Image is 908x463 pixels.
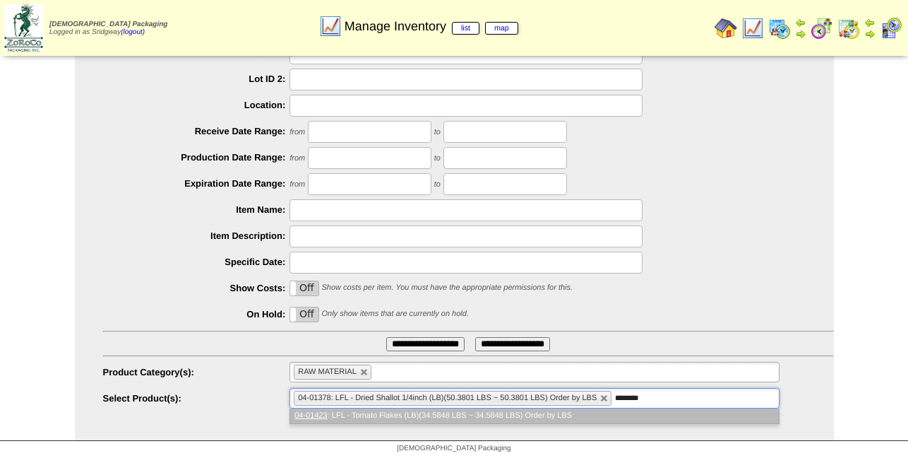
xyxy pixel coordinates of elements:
[103,367,290,377] label: Product Category(s):
[290,409,778,423] li: : LFL - Tomato Flakes (LB)(34.5848 LBS ~ 34.5848 LBS) Order by LBS
[795,17,806,28] img: arrowleft.gif
[289,307,319,322] div: OnOff
[290,307,318,322] label: Off
[103,230,290,241] label: Item Description:
[103,257,290,267] label: Specific Date:
[811,17,833,40] img: calendarblend.gif
[103,283,290,293] label: Show Costs:
[434,128,441,136] span: to
[4,4,43,52] img: zoroco-logo-small.webp
[289,128,305,136] span: from
[103,100,290,110] label: Location:
[795,28,806,40] img: arrowright.gif
[321,310,468,318] span: Only show items that are currently on hold.
[321,283,573,292] span: Show costs per item. You must have the appropriate permissions for this.
[294,411,328,420] em: 04-01423
[434,154,441,163] span: to
[289,180,305,189] span: from
[485,22,518,35] a: map
[345,19,518,34] span: Manage Inventory
[103,74,290,84] label: Lot ID 2:
[397,445,510,452] span: [DEMOGRAPHIC_DATA] Packaging
[768,17,791,40] img: calendarprod.gif
[289,281,319,296] div: OnOff
[298,394,597,402] span: 04-01378: LFL - Dried Shallot 1/4inch (LB)(50.3801 LBS ~ 50.3801 LBS) Order by LBS
[741,17,764,40] img: line_graph.gif
[434,180,441,189] span: to
[103,393,290,404] label: Select Product(s):
[103,204,290,215] label: Item Name:
[298,368,357,376] span: RAW MATERIAL
[864,28,876,40] img: arrowright.gif
[103,126,290,136] label: Receive Date Range:
[103,178,290,189] label: Expiration Date Range:
[864,17,876,28] img: arrowleft.gif
[319,15,342,37] img: line_graph.gif
[103,309,290,320] label: On Hold:
[715,17,737,40] img: home.gif
[289,154,305,163] span: from
[880,17,902,40] img: calendarcustomer.gif
[452,22,479,35] a: list
[837,17,860,40] img: calendarinout.gif
[49,20,167,36] span: Logged in as Sridgway
[121,28,145,36] a: (logout)
[290,281,318,295] label: Off
[49,20,167,28] span: [DEMOGRAPHIC_DATA] Packaging
[103,152,290,163] label: Production Date Range:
